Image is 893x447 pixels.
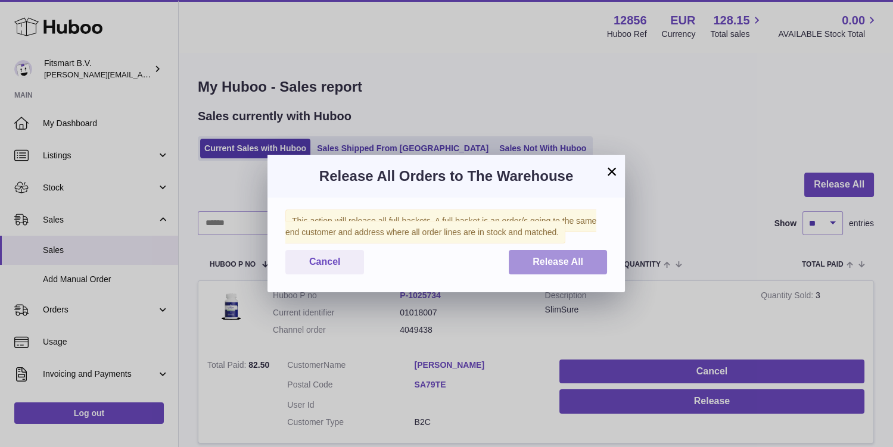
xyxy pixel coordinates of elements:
span: This action will release all full baskets. A full basket is an order/s going to the same end cust... [285,210,596,243]
button: Release All [509,250,607,274]
h3: Release All Orders to The Warehouse [285,167,607,186]
span: Release All [533,257,583,267]
span: Cancel [309,257,340,267]
button: Cancel [285,250,364,274]
button: × [605,164,619,179]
